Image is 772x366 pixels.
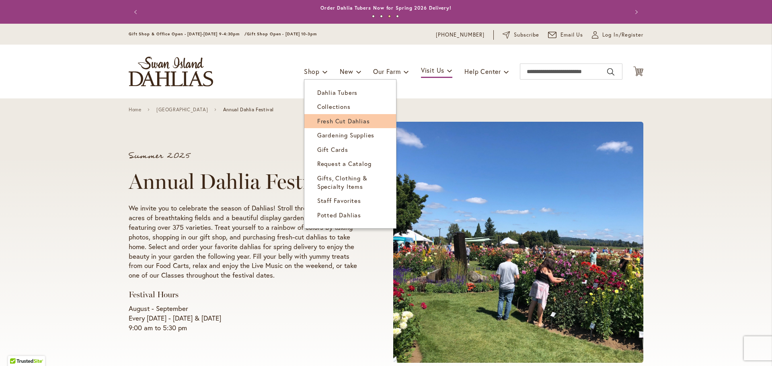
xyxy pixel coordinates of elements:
[317,88,357,96] span: Dahlia Tubers
[464,67,501,76] span: Help Center
[317,211,361,219] span: Potted Dahlias
[592,31,643,39] a: Log In/Register
[223,107,274,112] span: Annual Dahlia Festival
[317,117,370,125] span: Fresh Cut Dahlias
[373,67,400,76] span: Our Farm
[304,143,396,157] a: Gift Cards
[503,31,539,39] a: Subscribe
[129,107,141,112] a: Home
[340,67,353,76] span: New
[396,15,399,18] button: 4 of 4
[317,196,361,204] span: Staff Favorites
[317,102,351,110] span: Collections
[129,304,363,333] p: August - September Every [DATE] - [DATE] & [DATE] 9:00 am to 5:30 pm
[548,31,583,39] a: Email Us
[421,66,444,74] span: Visit Us
[129,290,363,300] h3: Festival Hours
[317,174,368,190] span: Gifts, Clothing & Specialty Items
[129,57,213,86] a: store logo
[317,159,372,168] span: Request a Catalog
[304,67,320,76] span: Shop
[561,31,583,39] span: Email Us
[129,152,363,160] p: Summer 2025
[514,31,539,39] span: Subscribe
[247,31,317,37] span: Gift Shop Open - [DATE] 10-3pm
[129,4,145,20] button: Previous
[156,107,208,112] a: [GEOGRAPHIC_DATA]
[129,31,247,37] span: Gift Shop & Office Open - [DATE]-[DATE] 9-4:30pm /
[627,4,643,20] button: Next
[129,170,363,194] h1: Annual Dahlia Festival
[129,203,363,280] p: We invite you to celebrate the season of Dahlias! Stroll through almost 50 acres of breathtaking ...
[388,15,391,18] button: 3 of 4
[380,15,383,18] button: 2 of 4
[317,131,374,139] span: Gardening Supplies
[320,5,452,11] a: Order Dahlia Tubers Now for Spring 2026 Delivery!
[436,31,485,39] a: [PHONE_NUMBER]
[372,15,375,18] button: 1 of 4
[602,31,643,39] span: Log In/Register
